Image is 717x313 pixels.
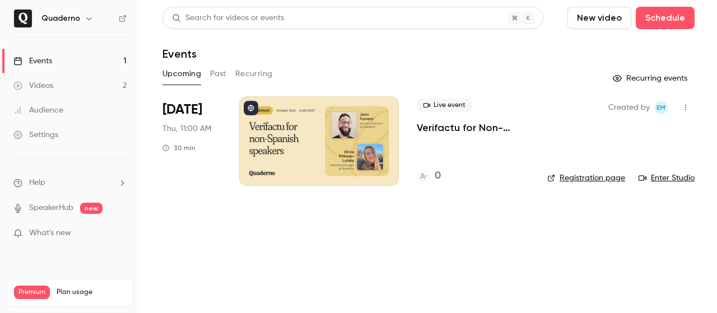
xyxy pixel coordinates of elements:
[29,227,71,239] span: What's new
[41,13,80,24] h6: Quaderno
[13,80,53,91] div: Videos
[567,7,631,29] button: New video
[654,101,668,114] span: Eileen McRae
[113,228,127,239] iframe: Noticeable Trigger
[13,55,52,67] div: Events
[417,169,441,184] a: 0
[608,101,650,114] span: Created by
[608,69,695,87] button: Recurring events
[172,12,284,24] div: Search for videos or events
[162,123,211,134] span: Thu, 11:00 AM
[80,203,103,214] span: new
[162,96,221,186] div: Oct 23 Thu, 11:00 AM (Europe/Madrid)
[636,7,695,29] button: Schedule
[162,65,201,83] button: Upcoming
[162,143,195,152] div: 30 min
[57,288,126,297] span: Plan usage
[14,10,32,27] img: Quaderno
[657,101,665,114] span: EM
[417,121,529,134] a: Verifactu for Non-Spanish Speakers
[13,105,63,116] div: Audience
[210,65,226,83] button: Past
[162,101,202,119] span: [DATE]
[29,177,45,189] span: Help
[29,202,73,214] a: SpeakerHub
[235,65,273,83] button: Recurring
[13,129,58,141] div: Settings
[435,169,441,184] h4: 0
[14,286,50,299] span: Premium
[547,172,625,184] a: Registration page
[162,47,197,60] h1: Events
[417,99,472,112] span: Live event
[639,172,695,184] a: Enter Studio
[13,177,127,189] li: help-dropdown-opener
